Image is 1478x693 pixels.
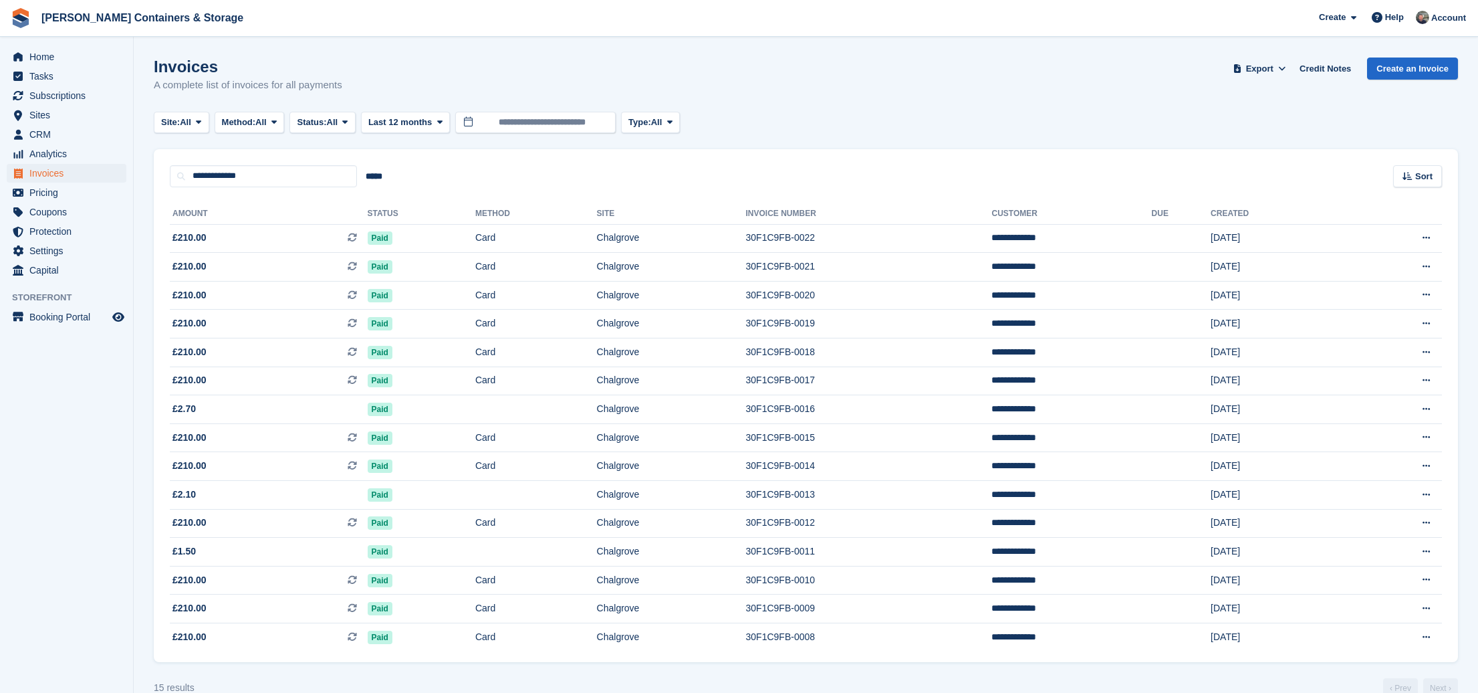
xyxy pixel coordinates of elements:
span: Paid [368,260,392,274]
td: [DATE] [1211,253,1344,282]
td: Chalgrove [597,423,746,452]
button: Type: All [621,112,680,134]
td: 30F1C9FB-0013 [746,481,992,510]
td: Chalgrove [597,509,746,538]
td: Chalgrove [597,310,746,338]
td: 30F1C9FB-0021 [746,253,992,282]
span: £210.00 [172,459,207,473]
span: All [180,116,191,129]
span: Sites [29,106,110,124]
th: Amount [170,203,368,225]
span: Status: [297,116,326,129]
span: Last 12 months [368,116,432,129]
span: Protection [29,222,110,241]
td: Card [475,281,597,310]
span: CRM [29,125,110,144]
span: Analytics [29,144,110,163]
td: Card [475,253,597,282]
td: Card [475,452,597,481]
td: [DATE] [1211,538,1344,567]
th: Method [475,203,597,225]
td: Chalgrove [597,281,746,310]
button: Last 12 months [361,112,450,134]
span: Paid [368,545,392,559]
td: 30F1C9FB-0010 [746,566,992,595]
td: 30F1C9FB-0014 [746,452,992,481]
button: Method: All [215,112,285,134]
a: menu [7,106,126,124]
img: stora-icon-8386f47178a22dfd0bd8f6a31ec36ba5ce8667c1dd55bd0f319d3a0aa187defe.svg [11,8,31,28]
a: menu [7,261,126,280]
td: Chalgrove [597,452,746,481]
span: Paid [368,602,392,615]
span: Method: [222,116,256,129]
td: Card [475,595,597,623]
span: Paid [368,346,392,359]
span: Paid [368,488,392,502]
span: Capital [29,261,110,280]
span: Paid [368,374,392,387]
span: Subscriptions [29,86,110,105]
span: Paid [368,460,392,473]
span: Paid [368,574,392,587]
a: menu [7,144,126,163]
th: Status [368,203,475,225]
td: [DATE] [1211,338,1344,367]
td: 30F1C9FB-0016 [746,395,992,424]
td: Chalgrove [597,253,746,282]
td: [DATE] [1211,395,1344,424]
a: menu [7,183,126,202]
td: 30F1C9FB-0019 [746,310,992,338]
span: £210.00 [172,630,207,644]
td: Chalgrove [597,595,746,623]
th: Due [1152,203,1211,225]
th: Invoice Number [746,203,992,225]
td: Chalgrove [597,367,746,395]
button: Site: All [154,112,209,134]
a: menu [7,241,126,260]
td: 30F1C9FB-0022 [746,224,992,253]
td: 30F1C9FB-0011 [746,538,992,567]
span: £210.00 [172,516,207,530]
td: Chalgrove [597,538,746,567]
span: All [651,116,662,129]
span: £210.00 [172,231,207,245]
td: Chalgrove [597,623,746,652]
span: Paid [368,403,392,416]
a: Create an Invoice [1367,58,1458,80]
td: Chalgrove [597,395,746,424]
td: Card [475,623,597,652]
a: menu [7,47,126,66]
td: Card [475,367,597,395]
a: menu [7,308,126,326]
span: £210.00 [172,573,207,587]
a: menu [7,164,126,183]
a: menu [7,222,126,241]
th: Created [1211,203,1344,225]
a: Preview store [110,309,126,325]
span: Booking Portal [29,308,110,326]
span: Invoices [29,164,110,183]
td: Card [475,338,597,367]
td: [DATE] [1211,310,1344,338]
td: [DATE] [1211,367,1344,395]
td: Card [475,224,597,253]
span: Type: [628,116,651,129]
button: Status: All [289,112,355,134]
span: £1.50 [172,544,196,559]
a: menu [7,86,126,105]
td: Card [475,566,597,595]
td: [DATE] [1211,481,1344,510]
span: £210.00 [172,288,207,302]
span: Tasks [29,67,110,86]
a: Credit Notes [1294,58,1356,80]
span: £210.00 [172,373,207,387]
h1: Invoices [154,58,342,76]
span: Settings [29,241,110,260]
td: [DATE] [1211,595,1344,623]
td: 30F1C9FB-0015 [746,423,992,452]
span: Create [1319,11,1346,24]
td: Chalgrove [597,338,746,367]
a: [PERSON_NAME] Containers & Storage [36,7,249,29]
td: [DATE] [1211,452,1344,481]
